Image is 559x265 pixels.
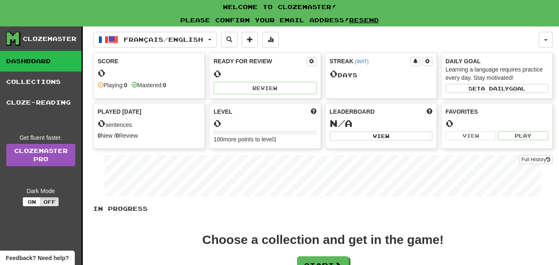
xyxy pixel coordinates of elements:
div: 100 more points to level 1 [214,135,316,143]
span: Leaderboard [330,107,375,116]
button: Français/English [93,32,217,48]
span: 0 [98,117,106,129]
button: More stats [262,32,279,48]
span: Played [DATE] [98,107,142,116]
span: Français / English [124,36,203,43]
button: View [446,131,496,140]
a: Resend [349,17,379,24]
span: Level [214,107,232,116]
div: Score [98,57,200,65]
div: Dark Mode [6,187,75,195]
button: Seta dailygoal [446,84,548,93]
button: View [330,131,432,141]
div: Get fluent faster. [6,134,75,142]
div: 0 [214,118,316,129]
span: 0 [330,68,338,79]
button: Search sentences [221,32,238,48]
strong: 0 [163,82,166,88]
span: This week in points, UTC [427,107,432,116]
div: 0 [214,69,316,79]
div: 0 [98,68,200,78]
button: Off [41,197,59,206]
div: Mastered: [132,81,166,89]
div: sentences [98,118,200,129]
span: a daily [481,86,509,91]
strong: 0 [116,132,119,139]
span: Score more points to level up [311,107,317,116]
a: ClozemasterPro [6,144,75,166]
div: Day s [330,69,432,79]
span: Open feedback widget [6,254,69,262]
div: Learning a language requires practice every day. Stay motivated! [446,65,548,82]
p: In Progress [93,205,553,213]
strong: 0 [124,82,127,88]
span: N/A [330,117,353,129]
div: New / Review [98,131,200,140]
div: Daily Goal [446,57,548,65]
div: Ready for Review [214,57,306,65]
strong: 0 [98,132,101,139]
div: Playing: [98,81,127,89]
a: (WAT) [355,59,369,64]
button: On [23,197,41,206]
button: Play [498,131,548,140]
div: 0 [446,118,548,129]
div: Clozemaster [23,35,77,43]
div: Choose a collection and get in the game! [202,234,444,246]
div: Favorites [446,107,548,116]
div: Streak [330,57,410,65]
button: Review [214,82,316,94]
button: Full History [519,155,553,164]
button: Add sentence to collection [242,32,258,48]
